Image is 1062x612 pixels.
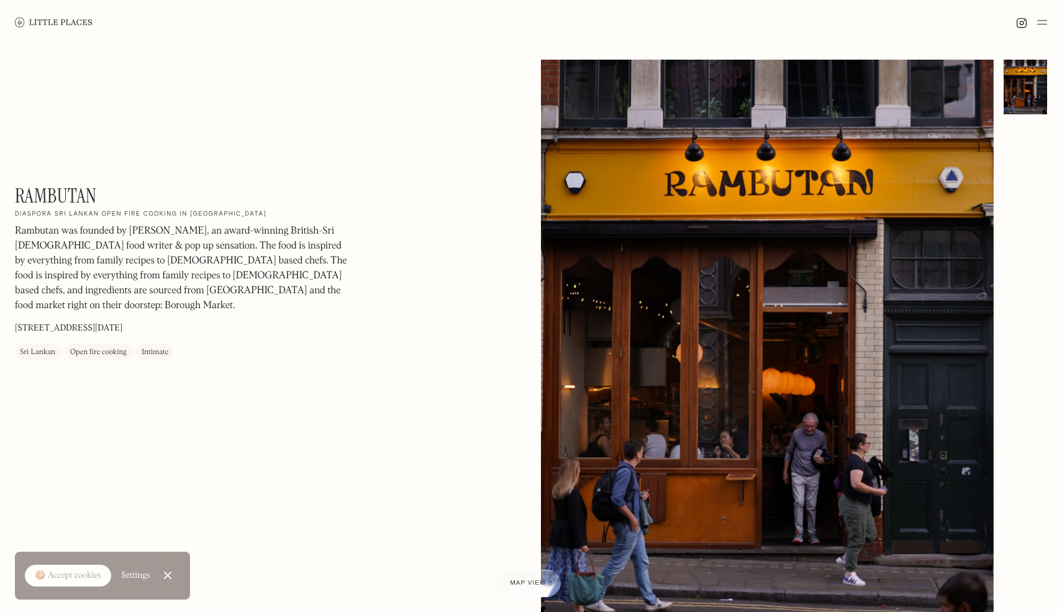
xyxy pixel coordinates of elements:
[155,563,180,588] a: Close Cookie Popup
[121,562,150,590] a: Settings
[15,184,97,208] h1: Rambutan
[25,565,111,587] a: 🍪 Accept cookies
[167,575,168,576] div: Close Cookie Popup
[35,570,101,582] div: 🍪 Accept cookies
[142,346,168,359] div: Intimate
[15,210,266,219] h2: Diaspora Sri Lankan open fire cooking in [GEOGRAPHIC_DATA]
[511,580,547,587] span: Map view
[15,322,122,335] p: [STREET_ADDRESS][DATE]
[70,346,127,359] div: Open fire cooking
[15,224,350,313] p: Rambutan was founded by [PERSON_NAME], an award-winning British-Sri [DEMOGRAPHIC_DATA] food write...
[121,571,150,580] div: Settings
[20,346,55,359] div: Sri Lankan
[496,570,561,597] a: Map view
